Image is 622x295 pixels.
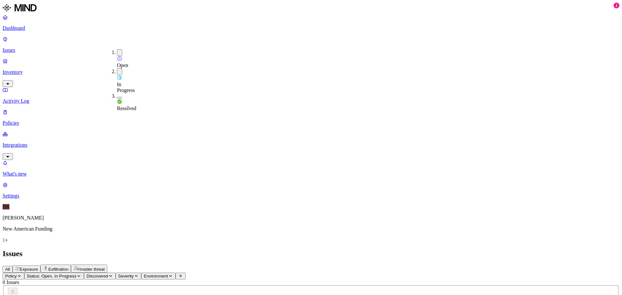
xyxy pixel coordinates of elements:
div: 1 [614,3,619,8]
p: What's new [3,171,619,177]
a: Activity Log [3,87,619,104]
span: Exposure [20,267,38,272]
span: Resolved [117,106,136,111]
span: Policy [5,274,17,278]
a: What's new [3,160,619,177]
img: status-resolved.svg [117,99,122,104]
a: MIND [3,3,619,14]
p: Issues [3,47,619,53]
p: Inventory [3,69,619,75]
p: New American Funding [3,226,619,232]
span: Discovered [86,274,108,278]
span: Insider threat [79,267,105,272]
img: status-open.svg [117,56,122,61]
span: In Progress [117,82,135,93]
p: Policies [3,120,619,126]
p: Integrations [3,142,619,148]
p: Dashboard [3,25,619,31]
a: Issues [3,36,619,53]
a: Inventory [3,58,619,86]
p: Activity Log [3,98,619,104]
span: All [5,267,10,272]
a: Dashboard [3,14,619,31]
span: Open [117,62,128,68]
a: Policies [3,109,619,126]
span: BR [3,204,9,210]
p: Settings [3,193,619,199]
span: Exfiltration [48,267,68,272]
span: Severity [118,274,134,278]
img: status-in-progress.svg [117,75,122,80]
span: Status: Open, In Progress [27,274,76,278]
a: Integrations [3,131,619,159]
h2: Issues [3,249,619,258]
img: MIND [3,3,37,13]
span: 0 Issues [3,279,19,285]
a: Settings [3,182,619,199]
span: Environment [144,274,168,278]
